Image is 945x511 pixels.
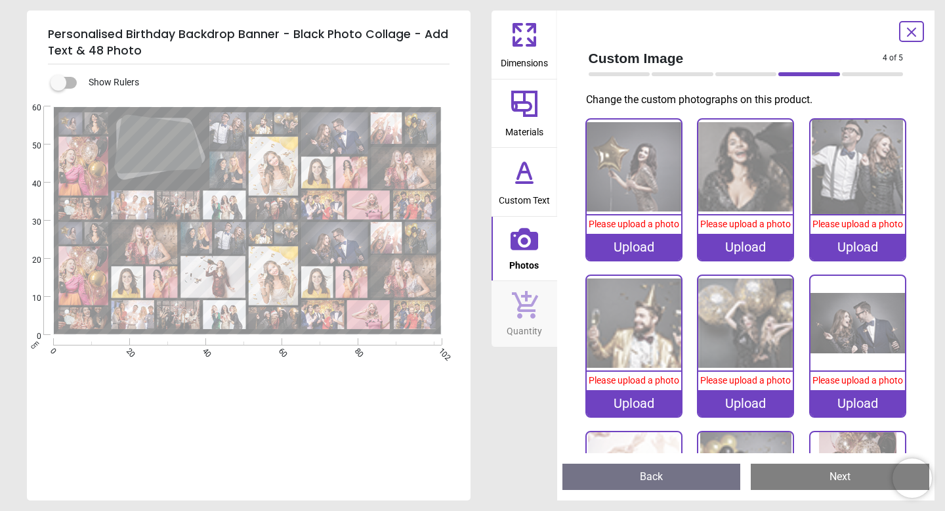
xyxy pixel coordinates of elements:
[16,293,41,304] span: 10
[883,53,903,64] span: 4 of 5
[352,346,360,355] span: 80
[505,120,543,139] span: Materials
[29,339,41,351] span: cm
[698,390,793,416] div: Upload
[492,148,557,216] button: Custom Text
[751,464,929,490] button: Next
[700,375,791,386] span: Please upload a photo
[586,93,914,107] p: Change the custom photographs on this product.
[16,217,41,228] span: 30
[810,234,905,260] div: Upload
[492,11,557,79] button: Dimensions
[509,253,539,273] span: Photos
[16,102,41,114] span: 60
[492,217,557,281] button: Photos
[123,346,132,355] span: 20
[499,188,550,208] span: Custom Text
[587,390,681,416] div: Upload
[562,464,741,490] button: Back
[47,346,56,355] span: 0
[58,75,471,91] div: Show Rulers
[199,346,208,355] span: 40
[507,319,542,338] span: Quantity
[700,219,791,229] span: Please upload a photo
[436,346,444,355] span: 102
[892,458,932,498] iframe: Brevo live chat
[16,331,41,342] span: 0
[589,49,883,68] span: Custom Image
[276,346,284,355] span: 60
[492,79,557,148] button: Materials
[589,219,679,229] span: Please upload a photo
[698,234,793,260] div: Upload
[48,21,450,64] h5: Personalised Birthday Backdrop Banner - Black Photo Collage - Add Text & 48 Photo
[16,141,41,152] span: 50
[501,51,548,70] span: Dimensions
[812,219,903,229] span: Please upload a photo
[812,375,903,386] span: Please upload a photo
[810,390,905,416] div: Upload
[589,375,679,386] span: Please upload a photo
[492,281,557,347] button: Quantity
[16,179,41,190] span: 40
[16,255,41,266] span: 20
[587,234,681,260] div: Upload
